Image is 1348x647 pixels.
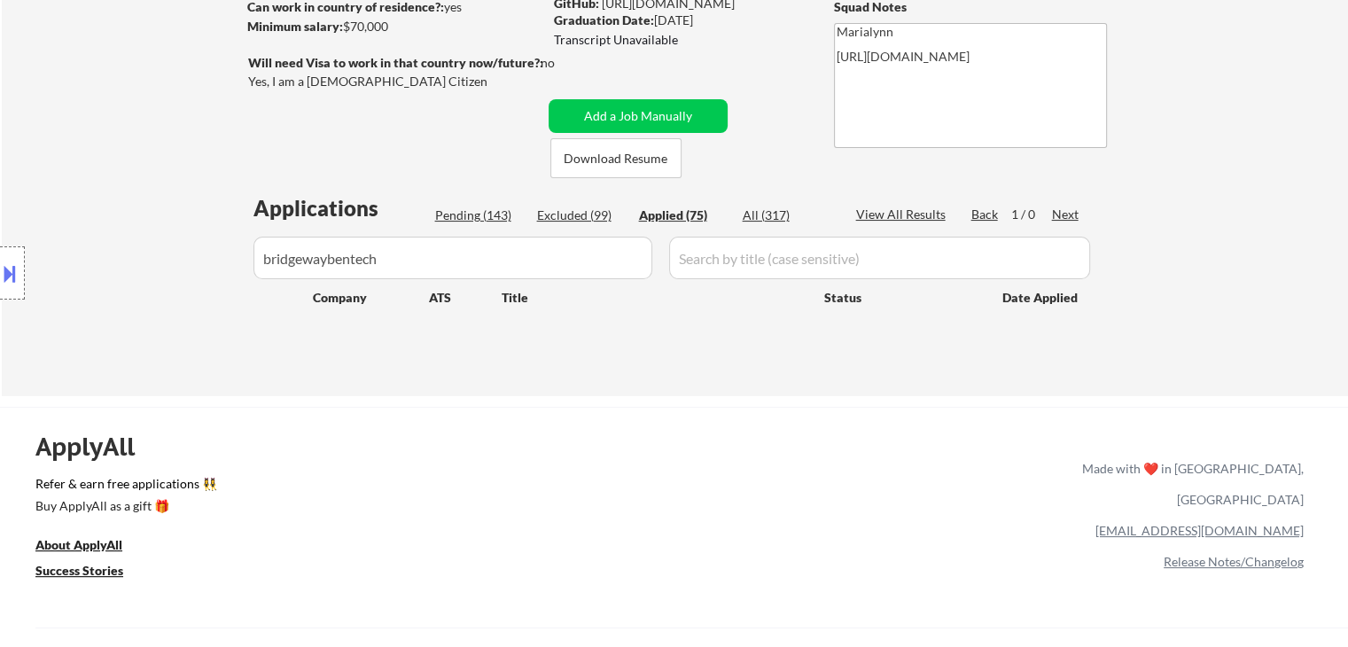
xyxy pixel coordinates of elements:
button: Add a Job Manually [549,99,728,133]
div: $70,000 [247,18,542,35]
div: Back [971,206,1000,223]
div: Applications [253,198,429,219]
div: Applied (75) [639,207,728,224]
div: Buy ApplyAll as a gift 🎁 [35,500,213,512]
div: Company [313,289,429,307]
div: Date Applied [1002,289,1080,307]
a: [EMAIL_ADDRESS][DOMAIN_NAME] [1095,523,1304,538]
a: Release Notes/Changelog [1164,554,1304,569]
div: View All Results [856,206,951,223]
div: ATS [429,289,502,307]
div: Made with ❤️ in [GEOGRAPHIC_DATA], [GEOGRAPHIC_DATA] [1075,453,1304,515]
strong: Minimum salary: [247,19,343,34]
a: Buy ApplyAll as a gift 🎁 [35,496,213,518]
div: Title [502,289,807,307]
div: ApplyAll [35,432,155,462]
div: no [541,54,591,72]
a: Success Stories [35,561,147,583]
u: About ApplyAll [35,537,122,552]
a: About ApplyAll [35,535,147,557]
strong: Graduation Date: [554,12,654,27]
div: 1 / 0 [1011,206,1052,223]
div: Excluded (99) [537,207,626,224]
input: Search by company (case sensitive) [253,237,652,279]
button: Download Resume [550,138,682,178]
a: Refer & earn free applications 👯‍♀️ [35,478,712,496]
div: Next [1052,206,1080,223]
u: Success Stories [35,563,123,578]
div: Yes, I am a [DEMOGRAPHIC_DATA] Citizen [248,73,548,90]
div: Status [824,281,977,313]
input: Search by title (case sensitive) [669,237,1090,279]
strong: Will need Visa to work in that country now/future?: [248,55,543,70]
div: [DATE] [554,12,805,29]
div: Pending (143) [435,207,524,224]
div: All (317) [743,207,831,224]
